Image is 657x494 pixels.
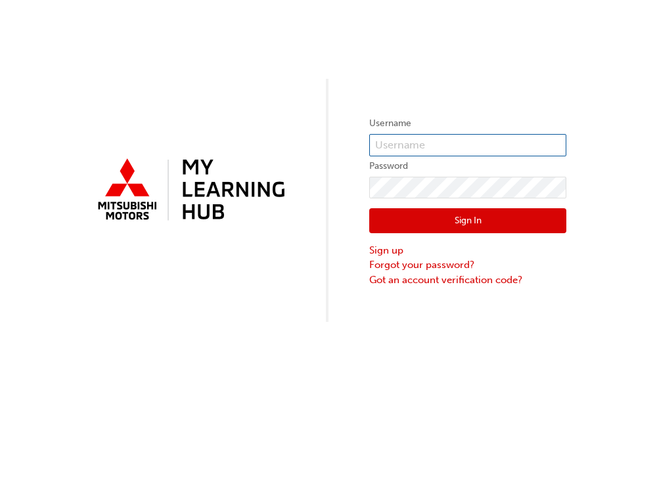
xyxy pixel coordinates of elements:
a: Forgot your password? [369,258,566,273]
img: mmal [91,153,288,228]
label: Username [369,116,566,131]
button: Sign In [369,208,566,233]
a: Sign up [369,243,566,258]
input: Username [369,134,566,156]
label: Password [369,158,566,174]
a: Got an account verification code? [369,273,566,288]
